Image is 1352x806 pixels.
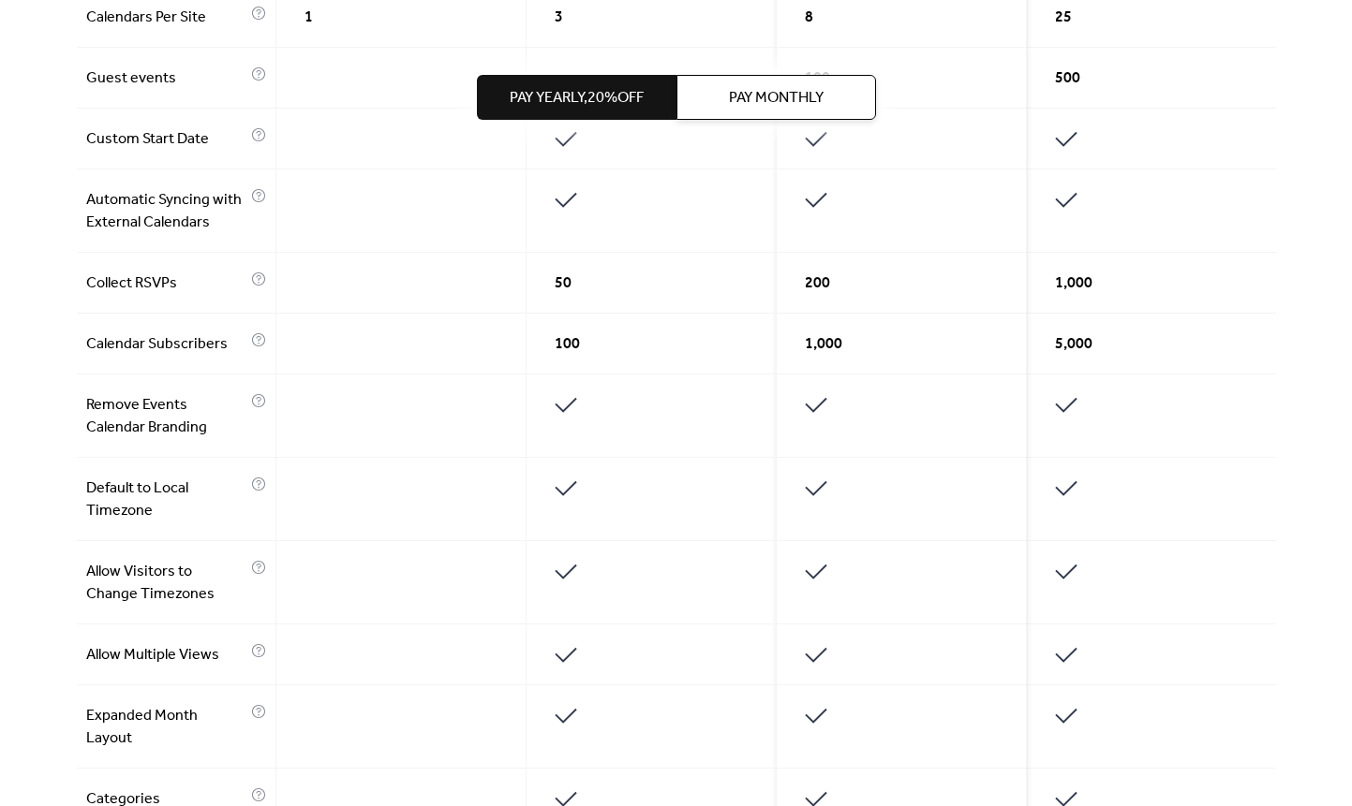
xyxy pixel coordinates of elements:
span: 5,000 [1055,333,1092,356]
span: Expanded Month Layout [86,705,246,750]
span: Default to Local Timezone [86,477,246,522]
span: Guest events [86,67,246,90]
button: Pay Yearly,20%off [477,75,676,120]
span: 100 [555,333,580,356]
span: Calendar Subscribers [86,333,246,356]
span: Pay Monthly [729,87,824,110]
span: Custom Start Date [86,128,246,151]
span: Allow Multiple Views [86,644,246,667]
button: Pay Monthly [676,75,876,120]
span: 1,000 [805,333,842,356]
span: Pay Yearly, 20% off [510,87,644,110]
span: Collect RSVPs [86,272,246,295]
span: Allow Visitors to Change Timezones [86,561,246,606]
span: Automatic Syncing with External Calendars [86,189,246,234]
span: 200 [805,272,830,295]
span: 1 [305,7,313,29]
span: Remove Events Calendar Branding [86,394,246,439]
span: 25 [1055,7,1072,29]
span: 500 [1055,67,1080,90]
span: 1,000 [1055,272,1092,295]
span: Calendars Per Site [86,7,246,29]
span: 50 [555,272,572,295]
